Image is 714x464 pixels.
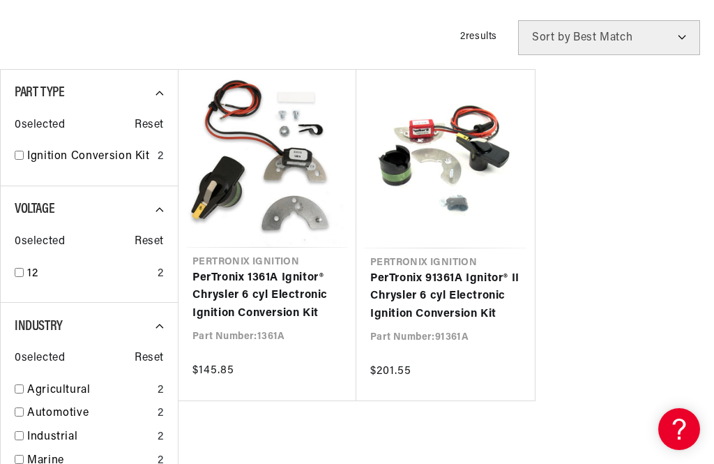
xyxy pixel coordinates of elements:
span: 0 selected [15,117,65,135]
a: Ignition Conversion Kit [27,148,152,166]
span: Sort by [532,32,570,43]
div: 2 [158,265,164,283]
a: Industrial [27,428,152,447]
span: Reset [135,350,164,368]
span: 0 selected [15,233,65,251]
div: 2 [158,428,164,447]
a: Agricultural [27,382,152,400]
div: 2 [158,382,164,400]
span: Voltage [15,202,54,216]
a: PerTronix 91361A Ignitor® II Chrysler 6 cyl Electronic Ignition Conversion Kit [370,270,521,324]
span: Industry [15,320,63,334]
a: 12 [27,265,152,283]
span: Reset [135,233,164,251]
select: Sort by [518,20,700,55]
a: Automotive [27,405,152,423]
span: Part Type [15,86,64,100]
span: 2 results [460,31,497,42]
span: Reset [135,117,164,135]
div: 2 [158,148,164,166]
div: 2 [158,405,164,423]
span: 0 selected [15,350,65,368]
a: PerTronix 1361A Ignitor® Chrysler 6 cyl Electronic Ignition Conversion Kit [192,269,342,323]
